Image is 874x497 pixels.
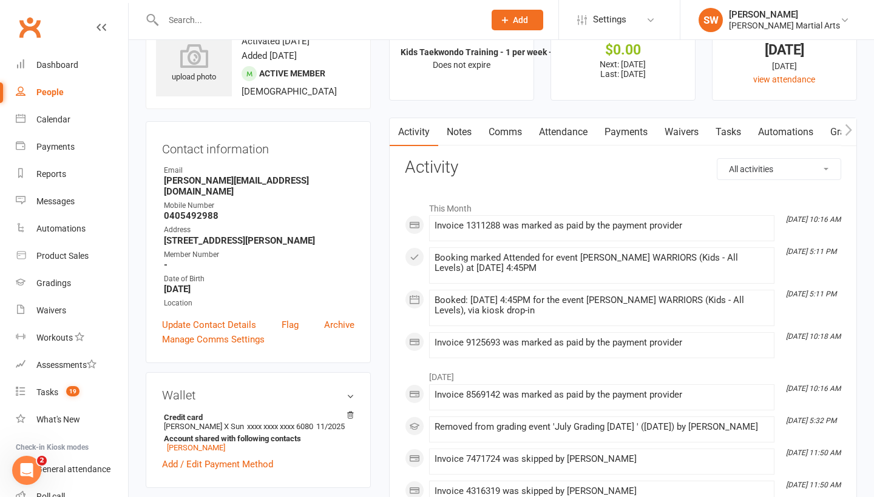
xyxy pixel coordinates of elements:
strong: [PERSON_NAME][EMAIL_ADDRESS][DOMAIN_NAME] [164,175,354,197]
i: [DATE] 11:50 AM [786,481,841,489]
strong: [DATE] [164,284,354,295]
strong: - [164,259,354,270]
span: 2 [37,456,47,465]
a: Waivers [16,297,128,324]
h3: Wallet [162,389,354,402]
li: This Month [405,196,841,215]
div: SW [699,8,723,32]
a: Tasks 19 [16,379,128,406]
strong: [STREET_ADDRESS][PERSON_NAME] [164,235,354,246]
div: People [36,87,64,97]
i: [DATE] 5:32 PM [786,416,836,425]
a: Waivers [656,118,707,146]
div: Automations [36,224,86,233]
a: Comms [480,118,530,146]
strong: Credit card [164,413,348,422]
div: Invoice 7471724 was skipped by [PERSON_NAME] [435,454,769,464]
div: Invoice 1311288 was marked as paid by the payment provider [435,221,769,231]
div: Date of Birth [164,273,354,285]
a: Messages [16,188,128,215]
a: Dashboard [16,52,128,79]
span: xxxx xxxx xxxx 6080 [247,422,313,431]
div: Email [164,165,354,176]
a: Notes [438,118,480,146]
a: General attendance kiosk mode [16,456,128,483]
a: Payments [16,133,128,161]
div: [DATE] [723,59,845,73]
a: Product Sales [16,242,128,270]
time: Added [DATE] [242,50,297,61]
div: Address [164,224,354,236]
div: [DATE] [723,44,845,56]
a: Automations [750,118,822,146]
div: $0.00 [562,44,684,56]
a: Attendance [530,118,596,146]
i: [DATE] 5:11 PM [786,290,836,298]
a: Tasks [707,118,750,146]
a: Reports [16,161,128,188]
a: Archive [324,318,354,332]
div: What's New [36,415,80,424]
i: [DATE] 5:11 PM [786,247,836,256]
a: Assessments [16,352,128,379]
a: [PERSON_NAME] [167,443,225,452]
button: Add [492,10,543,30]
div: Workouts [36,333,73,342]
i: [DATE] 10:16 AM [786,215,841,224]
a: Flag [282,318,299,332]
i: [DATE] 10:16 AM [786,384,841,393]
i: [DATE] 11:50 AM [786,449,841,457]
div: Payments [36,142,75,152]
a: Clubworx [15,12,45,42]
input: Search... [160,12,476,28]
a: Automations [16,215,128,242]
li: [DATE] [405,364,841,384]
div: Calendar [36,115,70,124]
strong: Kids Taekwondo Training - 1 per week - wee... [401,47,577,57]
a: Manage Comms Settings [162,332,265,347]
a: What's New [16,406,128,433]
div: General attendance [36,464,110,474]
a: Gradings [16,270,128,297]
div: Assessments [36,360,97,370]
span: Active member [259,68,325,78]
div: Invoice 4316319 was skipped by [PERSON_NAME] [435,486,769,496]
time: Activated [DATE] [242,36,310,47]
li: [PERSON_NAME] X Sun [162,411,354,454]
div: Booking marked Attended for event [PERSON_NAME] WARRIORS (Kids - All Levels) at [DATE] 4:45PM [435,253,769,273]
div: [PERSON_NAME] Martial Arts [729,20,840,31]
div: [PERSON_NAME] [729,9,840,20]
div: Mobile Number [164,200,354,212]
h3: Activity [405,158,841,177]
a: Calendar [16,106,128,133]
div: upload photo [156,44,232,84]
div: Location [164,298,354,309]
p: Next: [DATE] Last: [DATE] [562,59,684,79]
a: People [16,79,128,106]
div: Invoice 9125693 was marked as paid by the payment provider [435,338,769,348]
div: Removed from grading event 'July Grading [DATE] ' ([DATE]) by [PERSON_NAME] [435,422,769,432]
div: Invoice 8569142 was marked as paid by the payment provider [435,390,769,400]
div: Gradings [36,278,71,288]
a: Workouts [16,324,128,352]
a: Add / Edit Payment Method [162,457,273,472]
div: Tasks [36,387,58,397]
div: Dashboard [36,60,78,70]
div: Messages [36,196,75,206]
h3: Contact information [162,138,354,156]
div: Booked: [DATE] 4:45PM for the event [PERSON_NAME] WARRIORS (Kids - All Levels), via kiosk drop-in [435,295,769,316]
div: Product Sales [36,251,89,261]
a: Activity [390,118,438,146]
span: Add [513,15,528,25]
span: [DEMOGRAPHIC_DATA] [242,86,337,97]
div: Reports [36,169,66,179]
div: Waivers [36,305,66,315]
span: 11/2025 [316,422,345,431]
div: Member Number [164,249,354,261]
i: [DATE] 10:18 AM [786,332,841,341]
strong: 0405492988 [164,210,354,221]
a: Update Contact Details [162,318,256,332]
span: Does not expire [433,60,490,70]
span: Settings [593,6,626,33]
iframe: Intercom live chat [12,456,41,485]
